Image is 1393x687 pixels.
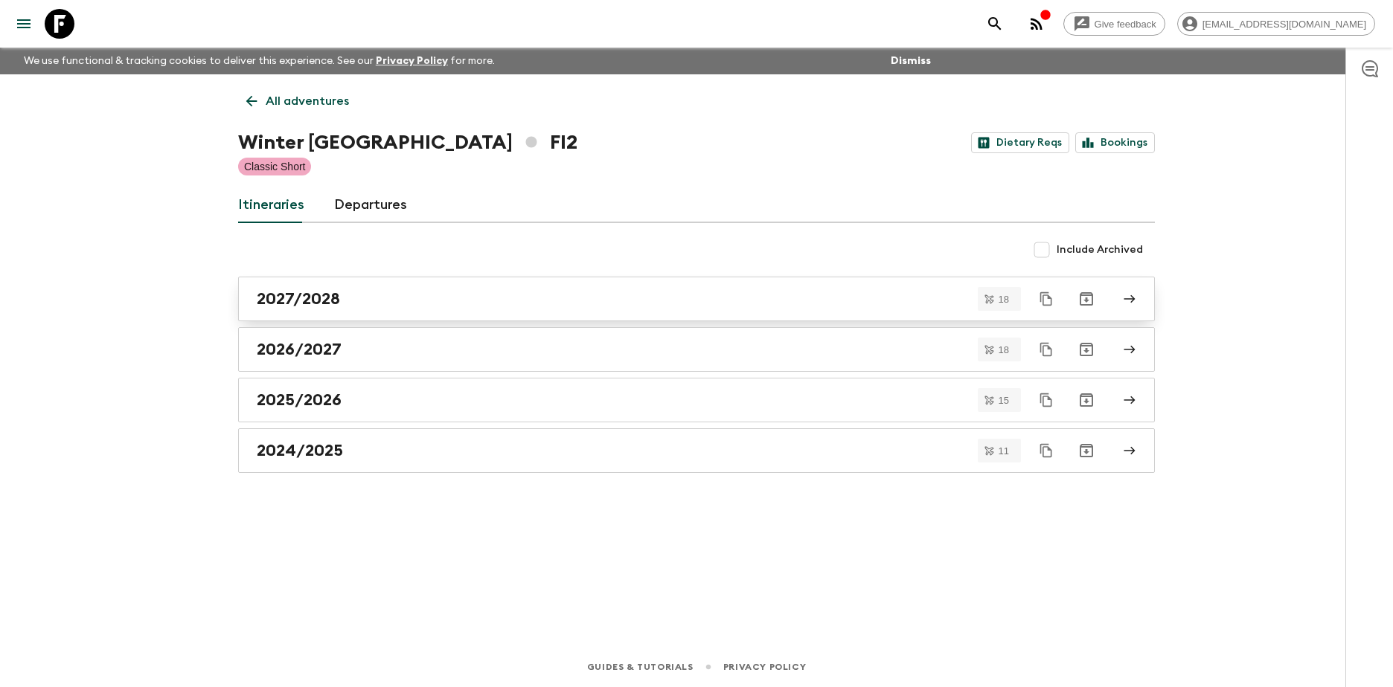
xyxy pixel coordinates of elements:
[990,345,1018,355] span: 18
[1063,12,1165,36] a: Give feedback
[1072,284,1101,314] button: Archive
[18,48,501,74] p: We use functional & tracking cookies to deliver this experience. See our for more.
[257,289,340,309] h2: 2027/2028
[1075,132,1155,153] a: Bookings
[1194,19,1374,30] span: [EMAIL_ADDRESS][DOMAIN_NAME]
[1033,336,1060,363] button: Duplicate
[1086,19,1165,30] span: Give feedback
[238,378,1155,422] a: 2025/2026
[1177,12,1375,36] div: [EMAIL_ADDRESS][DOMAIN_NAME]
[257,390,342,410] h2: 2025/2026
[238,128,577,158] h1: Winter [GEOGRAPHIC_DATA] FI2
[257,340,342,359] h2: 2026/2027
[1033,286,1060,312] button: Duplicate
[1072,385,1101,415] button: Archive
[971,132,1069,153] a: Dietary Reqs
[587,659,694,675] a: Guides & Tutorials
[1072,436,1101,465] button: Archive
[990,294,1018,304] span: 18
[266,92,349,110] p: All adventures
[238,187,304,223] a: Itineraries
[257,441,343,460] h2: 2024/2025
[334,187,407,223] a: Departures
[1057,242,1143,257] span: Include Archived
[9,9,39,39] button: menu
[1033,387,1060,413] button: Duplicate
[887,51,935,71] button: Dismiss
[723,659,806,675] a: Privacy Policy
[990,396,1018,405] span: 15
[238,277,1155,321] a: 2027/2028
[238,86,357,116] a: All adventures
[238,428,1155,473] a: 2024/2025
[1072,335,1101,364] button: Archive
[980,9,1010,39] button: search adventures
[990,446,1018,456] span: 11
[1033,437,1060,464] button: Duplicate
[376,56,448,66] a: Privacy Policy
[238,327,1155,372] a: 2026/2027
[244,159,305,174] p: Classic Short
